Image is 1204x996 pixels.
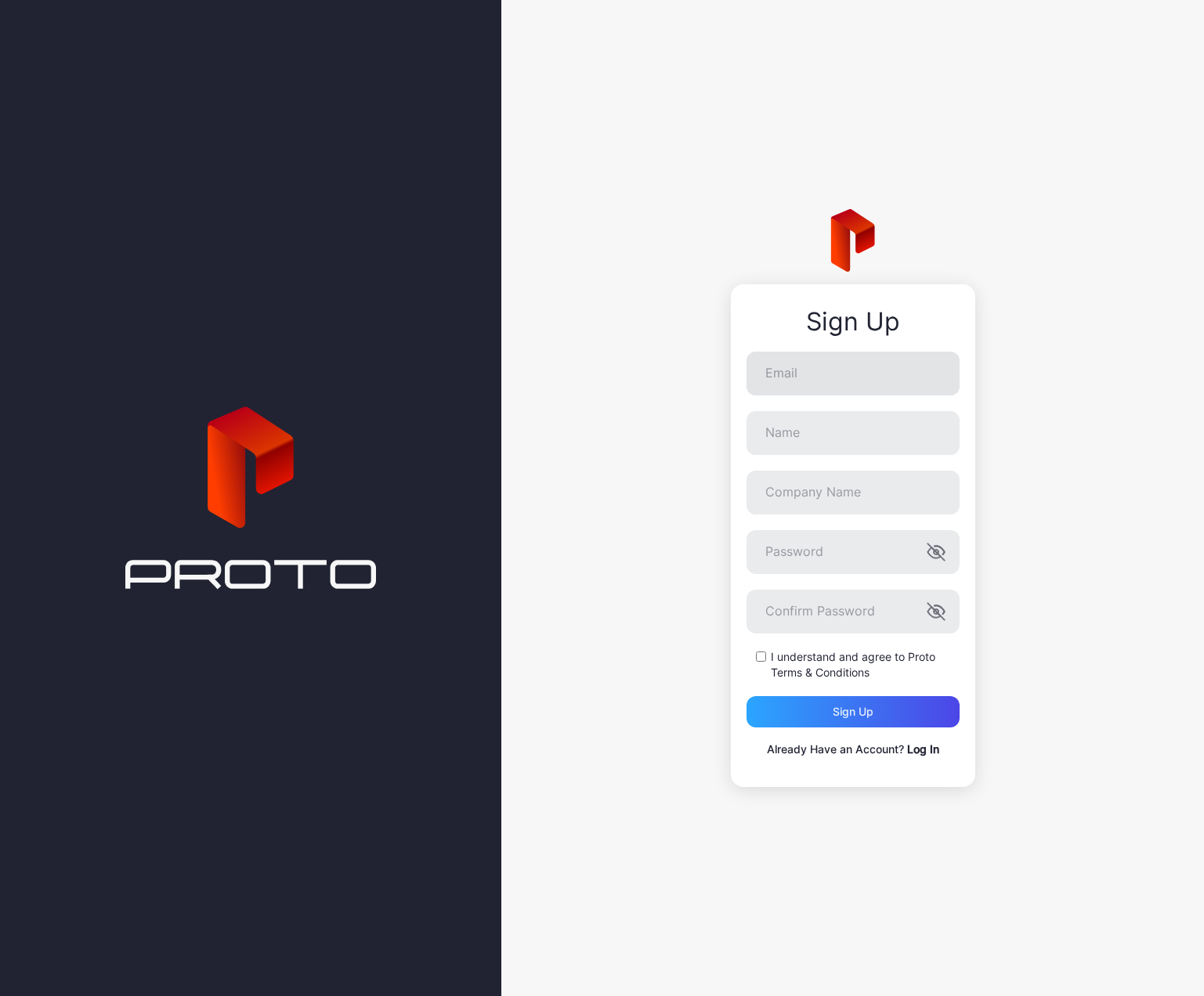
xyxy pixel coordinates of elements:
button: Sign up [747,696,960,727]
input: Email [747,352,960,395]
p: Already Have an Account? [747,740,960,759]
div: Sign up [833,705,873,718]
input: Confirm Password [747,590,960,633]
label: I understand and agree to [771,649,960,680]
div: Sign Up [747,308,960,336]
button: Confirm Password [927,602,945,621]
a: Log In [907,742,939,756]
button: Password [927,543,945,561]
input: Company Name [747,471,960,514]
input: Name [747,411,960,455]
input: Password [747,530,960,574]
